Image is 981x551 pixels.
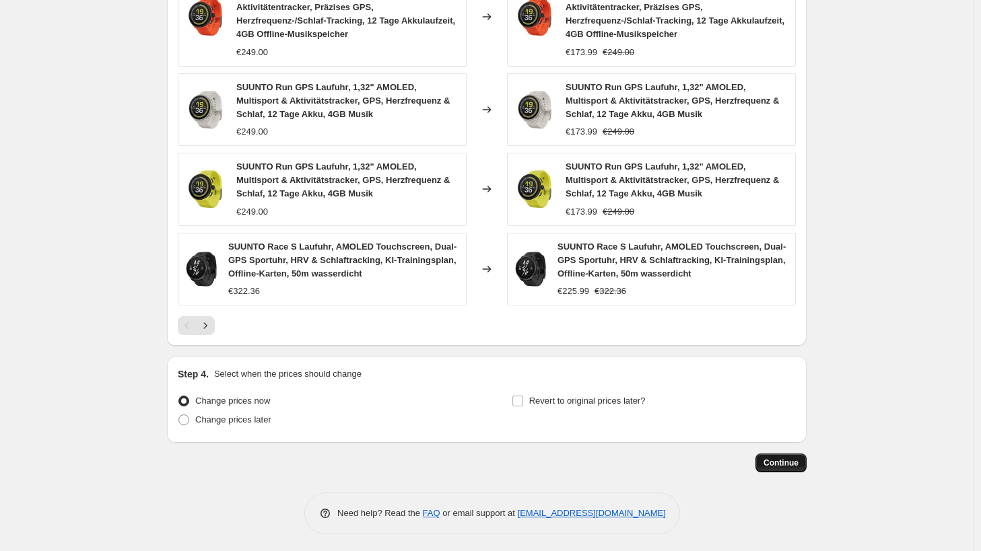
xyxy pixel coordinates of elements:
[566,46,597,59] div: €173.99
[603,125,634,139] strike: €249.00
[178,367,209,381] h2: Step 4.
[566,161,779,198] span: SUUNTO Run GPS Laufuhr, 1,32" AMOLED, Multisport & Aktivitätstracker, GPS, Herzfrequenz & Schlaf,...
[557,242,786,279] span: SUUNTO Race S Laufuhr, AMOLED Touchscreen, Dual-GPS Sportuhr, HRV & Schlaftracking, KI-Trainingsp...
[228,242,456,279] span: SUUNTO Race S Laufuhr, AMOLED Touchscreen, Dual-GPS Sportuhr, HRV & Schlaftracking, KI-Trainingsp...
[236,125,268,139] div: €249.00
[566,82,779,119] span: SUUNTO Run GPS Laufuhr, 1,32" AMOLED, Multisport & Aktivitätstracker, GPS, Herzfrequenz & Schlaf,...
[595,285,626,298] strike: €322.36
[214,367,362,381] p: Select when the prices should change
[518,508,666,518] a: [EMAIL_ADDRESS][DOMAIN_NAME]
[440,508,518,518] span: or email support at
[337,508,423,518] span: Need help? Read the
[228,285,260,298] div: €322.36
[196,316,215,335] button: Next
[178,316,215,335] nav: Pagination
[755,453,807,472] button: Continue
[236,82,450,119] span: SUUNTO Run GPS Laufuhr, 1,32" AMOLED, Multisport & Aktivitätstracker, GPS, Herzfrequenz & Schlaf,...
[185,249,217,289] img: 71_gi3Ua-KL_80x.jpg
[236,205,268,219] div: €249.00
[514,89,555,130] img: 61SRLoNEMsL_80x.jpg
[514,169,555,209] img: 61zJVicffzL_80x.jpg
[195,414,271,425] span: Change prices later
[603,205,634,219] strike: €249.00
[566,205,597,219] div: €173.99
[195,396,270,406] span: Change prices now
[557,285,589,298] div: €225.99
[603,46,634,59] strike: €249.00
[185,169,226,209] img: 61zJVicffzL_80x.jpg
[764,457,799,468] span: Continue
[236,46,268,59] div: €249.00
[514,249,547,289] img: 71_gi3Ua-KL_80x.jpg
[236,161,450,198] span: SUUNTO Run GPS Laufuhr, 1,32" AMOLED, Multisport & Aktivitätstracker, GPS, Herzfrequenz & Schlaf,...
[423,508,440,518] a: FAQ
[529,396,646,406] span: Revert to original prices later?
[185,89,226,130] img: 61SRLoNEMsL_80x.jpg
[566,125,597,139] div: €173.99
